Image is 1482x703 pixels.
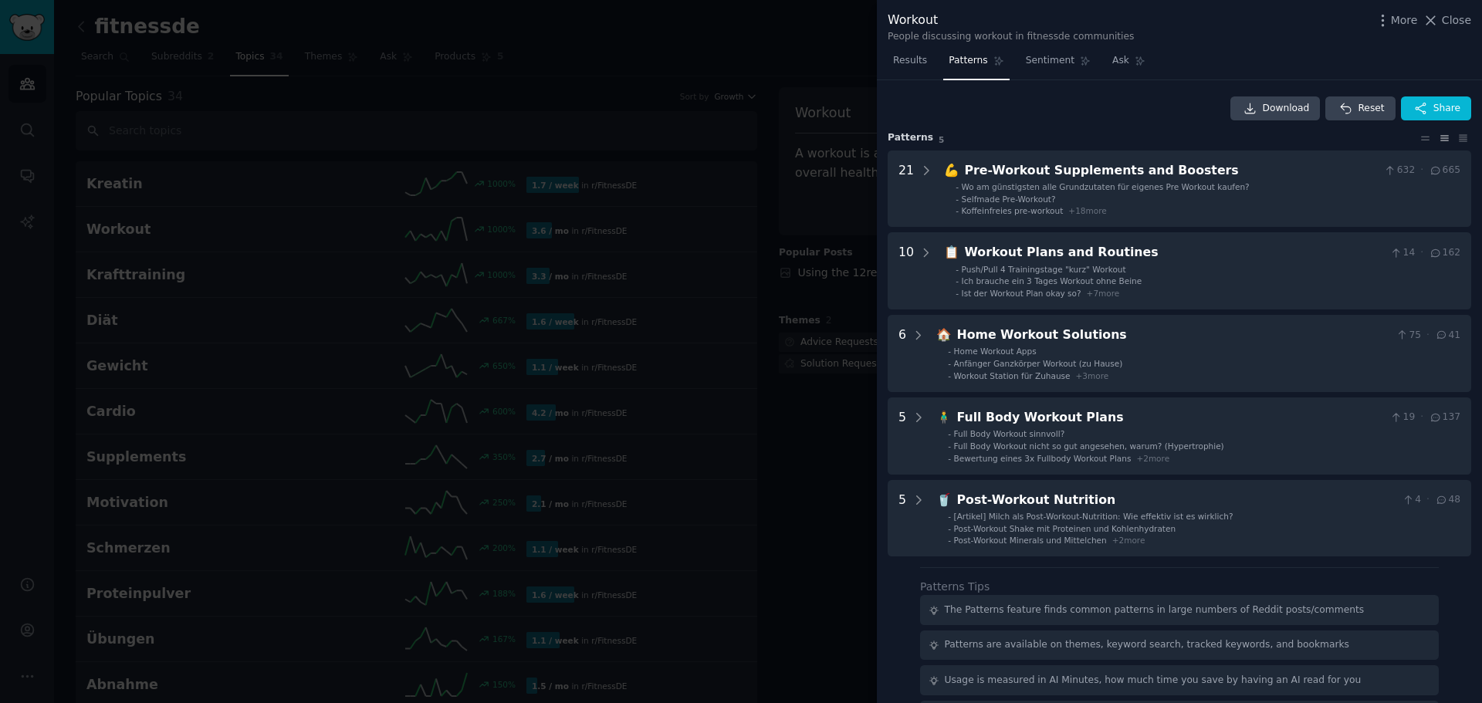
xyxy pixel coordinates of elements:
span: Ist der Workout Plan okay so? [962,289,1081,298]
div: 10 [898,243,914,299]
span: 162 [1429,246,1460,260]
a: Results [888,49,932,80]
span: · [1420,164,1423,177]
span: Full Body Workout sinnvoll? [954,429,1065,438]
span: 137 [1429,411,1460,424]
div: 5 [898,491,906,546]
div: 5 [898,408,906,464]
div: Patterns are available on themes, keyword search, tracked keywords, and bookmarks [945,638,1349,652]
span: Pattern s [888,131,933,145]
div: - [948,358,951,369]
div: Usage is measured in AI Minutes, how much time you save by having an AI read for you [945,674,1362,688]
div: - [948,441,951,451]
span: 665 [1429,164,1460,177]
button: Share [1401,96,1471,121]
div: - [948,535,951,546]
div: 6 [898,326,906,381]
div: - [948,428,951,439]
span: + 2 more [1112,536,1145,545]
div: - [956,181,959,192]
div: - [948,370,951,381]
span: Share [1433,102,1460,116]
span: + 2 more [1136,454,1169,463]
span: · [1420,246,1423,260]
button: Reset [1325,96,1395,121]
div: - [956,194,959,204]
span: 19 [1389,411,1415,424]
div: The Patterns feature finds common patterns in large numbers of Reddit posts/comments [945,603,1365,617]
span: Sentiment [1026,54,1074,68]
a: Patterns [943,49,1009,80]
div: - [948,523,951,534]
div: Post-Workout Nutrition [957,491,1396,510]
span: 4 [1402,493,1421,507]
a: Ask [1107,49,1151,80]
div: - [948,453,951,464]
span: Push/Pull 4 Trainingstage "kurz" Workout [962,265,1126,274]
span: 41 [1435,329,1460,343]
span: Download [1263,102,1310,116]
span: Wo am günstigsten alle Grundzutaten für eigenes Pre Workout kaufen? [962,182,1250,191]
span: Patterns [949,54,987,68]
a: Download [1230,96,1321,121]
span: 632 [1383,164,1415,177]
div: - [956,275,959,286]
div: - [956,264,959,275]
span: [Artikel] Milch als Post-Workout-Nutrition: Wie effektiv ist es wirklich? [954,512,1233,521]
label: Patterns Tips [920,580,990,593]
span: Anfänger Ganzkörper Workout (zu Hause) [954,359,1123,368]
span: 14 [1389,246,1415,260]
div: - [956,288,959,299]
span: 5 [939,135,944,144]
span: 🏠 [936,327,952,342]
span: 🧍‍♂️ [936,410,952,424]
div: 21 [898,161,914,217]
span: Reset [1358,102,1384,116]
span: Post-Workout Minerals und Mittelchen [954,536,1107,545]
span: 48 [1435,493,1460,507]
span: Results [893,54,927,68]
span: 📋 [944,245,959,259]
span: Workout Station für Zuhause [954,371,1071,380]
span: Selfmade Pre-Workout? [962,194,1056,204]
span: + 7 more [1087,289,1120,298]
span: Bewertung eines 3x Fullbody Workout Plans [954,454,1132,463]
div: - [948,346,951,357]
span: + 3 more [1076,371,1109,380]
span: Koffeinfreies pre-workout [962,206,1064,215]
span: Ask [1112,54,1129,68]
a: Sentiment [1020,49,1096,80]
div: People discussing workout in fitnessde communities [888,30,1134,44]
button: Close [1423,12,1471,29]
span: Close [1442,12,1471,29]
button: More [1375,12,1418,29]
div: Workout Plans and Routines [965,243,1385,262]
div: - [956,205,959,216]
span: + 18 more [1068,206,1106,215]
span: 🥤 [936,492,952,507]
span: · [1420,411,1423,424]
span: · [1426,329,1430,343]
span: 75 [1396,329,1421,343]
span: Ich brauche ein 3 Tages Workout ohne Beine [962,276,1142,286]
div: - [948,511,951,522]
span: · [1426,493,1430,507]
span: Home Workout Apps [954,346,1037,356]
div: Workout [888,11,1134,30]
span: 💪 [944,163,959,177]
div: Full Body Workout Plans [957,408,1385,428]
span: Full Body Workout nicht so gut angesehen, warum? (Hypertrophie) [954,441,1224,451]
div: Pre-Workout Supplements and Boosters [965,161,1379,181]
span: More [1391,12,1418,29]
span: Post-Workout Shake mit Proteinen und Kohlenhydraten [954,524,1176,533]
div: Home Workout Solutions [957,326,1390,345]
